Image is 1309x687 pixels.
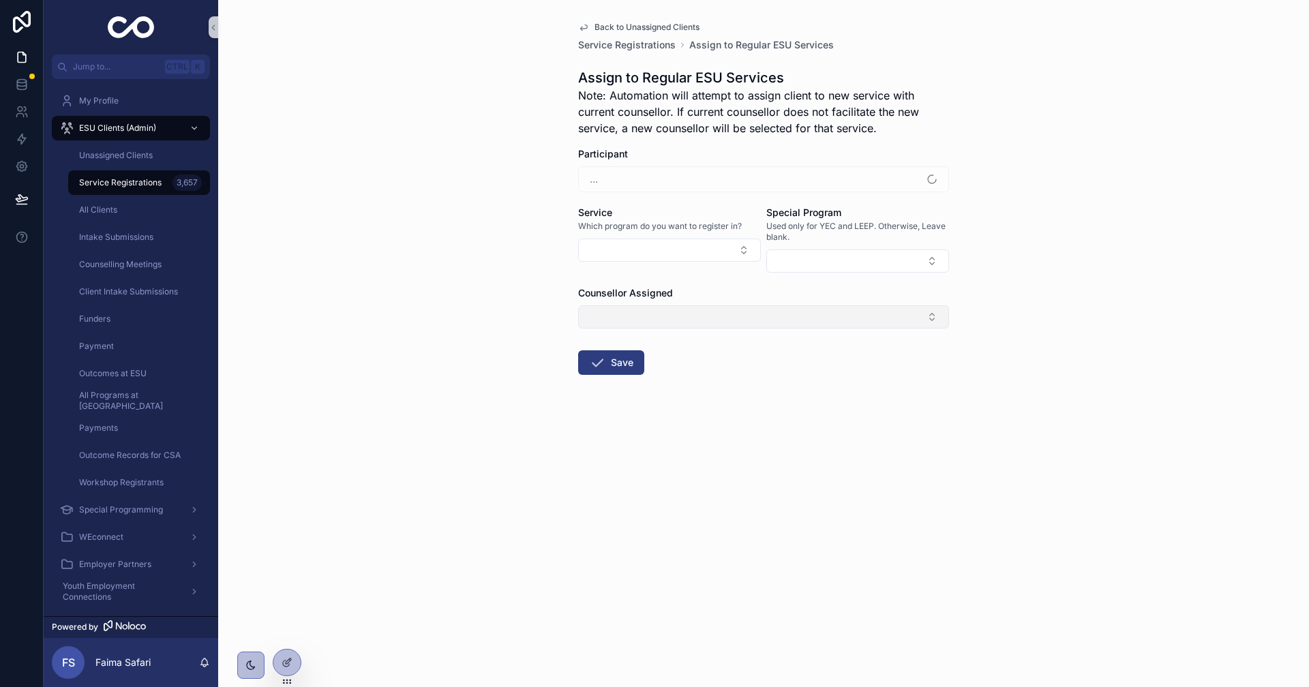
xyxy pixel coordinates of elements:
span: Ctrl [165,60,190,74]
span: Counselling Meetings [79,259,162,270]
span: Used only for YEC and LEEP. Otherwise, Leave blank. [766,221,949,243]
span: Workshop Registrants [79,477,164,488]
span: Funders [79,314,110,324]
a: Workshop Registrants [68,470,210,495]
span: Youth Employment Connections [63,581,179,602]
button: Select Button [578,239,761,262]
span: Powered by [52,622,98,632]
a: Assign to Regular ESU Services [689,38,834,52]
a: Intake Submissions [68,225,210,249]
a: WEconnect [52,525,210,549]
a: All Programs at [GEOGRAPHIC_DATA] [68,388,210,413]
a: Employer Partners [52,552,210,577]
span: Outcome Records for CSA [79,450,181,461]
span: Which program do you want to register in? [578,221,742,232]
span: All Programs at [GEOGRAPHIC_DATA] [79,390,196,412]
div: 3,657 [172,174,202,191]
a: Outcome Records for CSA [68,443,210,468]
button: Select Button [578,305,949,329]
a: Client Intake Submissions [68,279,210,304]
span: Participant [578,148,628,159]
span: FS [62,654,75,671]
a: Service Registrations [578,38,676,52]
a: My Profile [52,89,210,113]
span: Special Program [766,207,841,218]
a: Powered by [44,616,218,638]
button: Select Button [766,249,949,273]
a: Payments [68,416,210,440]
span: Service [578,207,612,218]
span: Service Registrations [79,177,162,188]
span: Back to Unassigned Clients [595,22,699,33]
span: Outcomes at ESU [79,368,147,379]
a: ESU Clients (Admin) [52,116,210,140]
span: Employer Partners [79,559,151,570]
button: Save [578,350,644,375]
span: Special Programming [79,504,163,515]
a: Service Registrations3,657 [68,170,210,195]
span: Jump to... [73,61,160,72]
span: Client Intake Submissions [79,286,178,297]
span: ESU Clients (Admin) [79,123,156,134]
span: K [192,61,203,72]
span: WEconnect [79,532,123,543]
a: Youth Employment Connections [52,579,210,604]
img: App logo [108,16,155,38]
span: My Profile [79,95,119,106]
a: Counselling Meetings [68,252,210,277]
a: Special Programming [52,498,210,522]
div: scrollable content [44,79,218,616]
a: All Clients [68,198,210,222]
span: All Clients [79,204,117,215]
span: Unassigned Clients [79,150,153,161]
span: Note: Automation will attempt to assign client to new service with current counsellor. If current... [578,87,949,136]
span: Payments [79,423,118,433]
a: Payment [68,334,210,358]
a: Outcomes at ESU [68,361,210,386]
span: Intake Submissions [79,232,153,243]
a: Funders [68,307,210,331]
a: Unassigned Clients [68,143,210,168]
span: Payment [79,341,114,352]
p: Faima Safari [95,656,151,669]
h1: Assign to Regular ESU Services [578,68,949,87]
button: Jump to...CtrlK [52,55,210,79]
span: Counsellor Assigned [578,287,673,299]
a: Back to Unassigned Clients [578,22,699,33]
